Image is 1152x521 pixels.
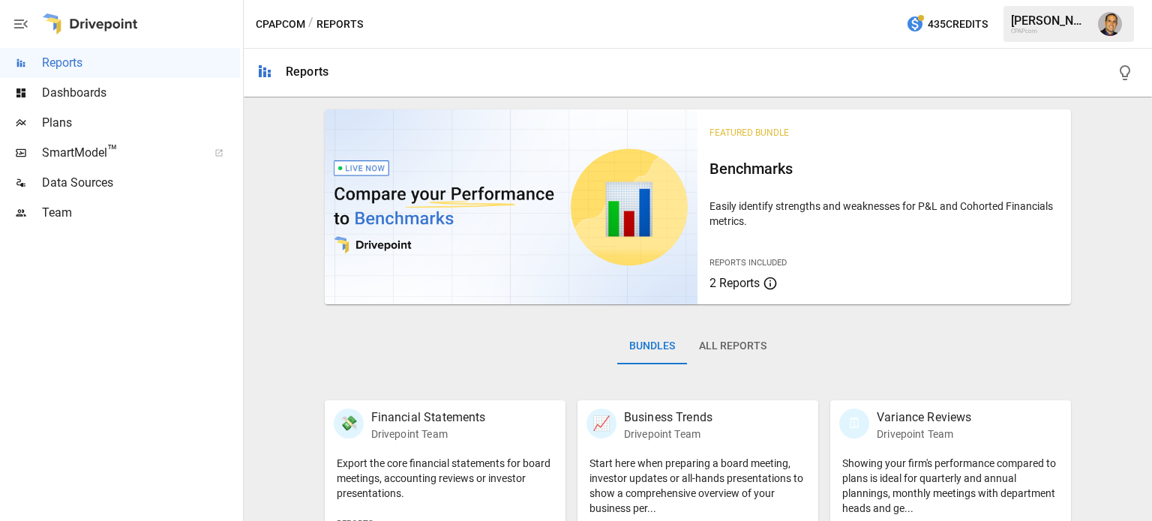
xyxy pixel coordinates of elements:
[42,84,240,102] span: Dashboards
[839,409,869,439] div: 🗓
[1098,12,1122,36] img: Tom Gatto
[928,15,988,34] span: 435 Credits
[709,258,787,268] span: Reports Included
[42,144,198,162] span: SmartModel
[325,109,698,304] img: video thumbnail
[371,427,486,442] p: Drivepoint Team
[334,409,364,439] div: 💸
[624,427,712,442] p: Drivepoint Team
[624,409,712,427] p: Business Trends
[900,10,994,38] button: 435Credits
[337,456,553,501] p: Export the core financial statements for board meetings, accounting reviews or investor presentat...
[42,54,240,72] span: Reports
[877,409,971,427] p: Variance Reviews
[1089,3,1131,45] button: Tom Gatto
[1011,13,1089,28] div: [PERSON_NAME]
[286,64,328,79] div: Reports
[709,199,1059,229] p: Easily identify strengths and weaknesses for P&L and Cohorted Financials metrics.
[617,328,687,364] button: Bundles
[586,409,616,439] div: 📈
[709,127,789,138] span: Featured Bundle
[709,276,760,290] span: 2 Reports
[842,456,1059,516] p: Showing your firm's performance compared to plans is ideal for quarterly and annual plannings, mo...
[256,15,305,34] button: CPAPcom
[42,204,240,222] span: Team
[1011,28,1089,34] div: CPAPcom
[709,157,1059,181] h6: Benchmarks
[877,427,971,442] p: Drivepoint Team
[687,328,778,364] button: All Reports
[308,15,313,34] div: /
[42,174,240,192] span: Data Sources
[42,114,240,132] span: Plans
[589,456,806,516] p: Start here when preparing a board meeting, investor updates or all-hands presentations to show a ...
[371,409,486,427] p: Financial Statements
[107,142,118,160] span: ™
